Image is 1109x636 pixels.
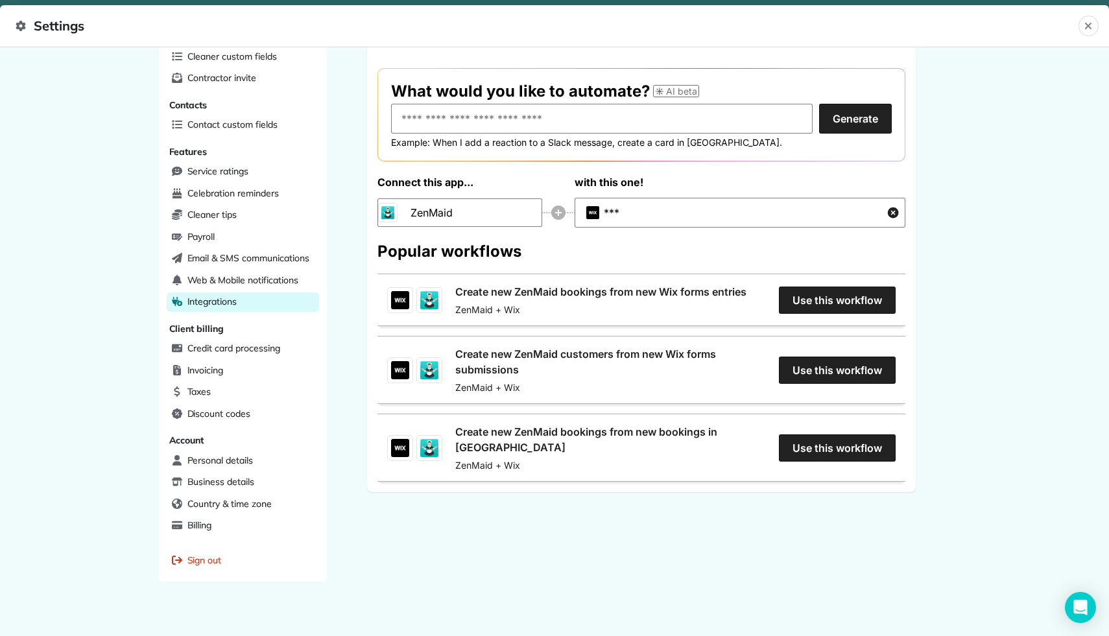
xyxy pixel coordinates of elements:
[187,497,272,510] span: Country & time zone
[167,271,319,290] a: Web & Mobile notifications
[187,554,222,567] span: Sign out
[167,339,319,359] a: Credit card processing
[169,146,208,158] span: Features
[167,47,319,67] a: Cleaner custom fields
[167,115,319,135] a: Contact custom fields
[1079,16,1099,36] button: Close
[187,519,212,532] span: Billing
[187,118,278,131] span: Contact custom fields
[187,364,224,377] span: Invoicing
[169,323,224,335] span: Client billing
[167,184,319,204] a: Celebration reminders
[187,187,279,200] span: Celebration reminders
[187,230,215,243] span: Payroll
[167,292,319,312] a: Integrations
[167,495,319,514] a: Country & time zone
[167,516,319,536] a: Billing
[167,228,319,247] a: Payroll
[167,383,319,402] a: Taxes
[187,385,211,398] span: Taxes
[167,69,319,88] a: Contractor invite
[167,361,319,381] a: Invoicing
[167,451,319,471] a: Personal details
[187,165,248,178] span: Service ratings
[1065,592,1096,623] div: Open Intercom Messenger
[187,295,237,308] span: Integrations
[187,252,309,265] span: Email & SMS communications
[16,16,1079,36] span: Settings
[187,50,277,63] span: Cleaner custom fields
[187,274,298,287] span: Web & Mobile notifications
[167,249,319,268] a: Email & SMS communications
[187,71,256,84] span: Contractor invite
[167,162,319,182] a: Service ratings
[187,342,280,355] span: Credit card processing
[167,405,319,424] a: Discount codes
[169,99,208,111] span: Contacts
[169,434,204,446] span: Account
[167,473,319,492] a: Business details
[167,206,319,225] a: Cleaner tips
[187,475,254,488] span: Business details
[187,454,253,467] span: Personal details
[187,208,237,221] span: Cleaner tips
[187,407,250,420] span: Discount codes
[167,551,319,571] a: Sign out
